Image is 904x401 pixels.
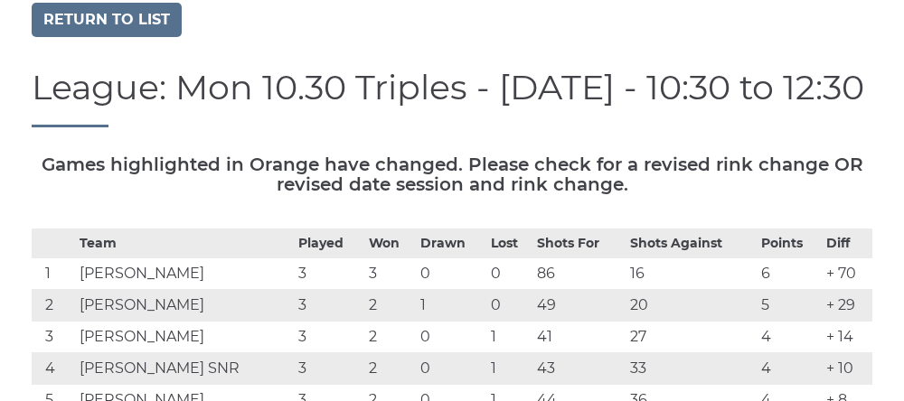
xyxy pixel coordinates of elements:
td: 16 [626,257,757,289]
th: Shots For [532,228,625,257]
td: 86 [532,257,625,289]
th: Drawn [416,228,486,257]
td: 33 [626,352,757,384]
td: 27 [626,321,757,352]
td: 6 [757,257,823,289]
td: + 70 [822,257,872,289]
h5: Games highlighted in Orange have changed. Please check for a revised rink change OR revised date ... [32,154,872,194]
td: 0 [486,289,533,321]
td: + 29 [822,289,872,321]
td: 3 [32,321,75,352]
td: 0 [416,352,486,384]
td: [PERSON_NAME] [75,321,294,352]
td: 49 [532,289,625,321]
td: [PERSON_NAME] SNR [75,352,294,384]
td: 3 [364,257,416,289]
td: 2 [364,289,416,321]
td: 4 [32,352,75,384]
td: 3 [294,321,364,352]
td: 0 [486,257,533,289]
td: 3 [294,257,364,289]
td: 2 [364,352,416,384]
td: 2 [364,321,416,352]
th: Team [75,228,294,257]
td: + 10 [822,352,872,384]
td: 3 [294,289,364,321]
th: Won [364,228,416,257]
td: [PERSON_NAME] [75,257,294,289]
td: 5 [757,289,823,321]
td: 1 [416,289,486,321]
td: + 14 [822,321,872,352]
td: 1 [32,257,75,289]
td: 0 [416,321,486,352]
h1: League: Mon 10.30 Triples - [DATE] - 10:30 to 12:30 [32,69,872,127]
td: [PERSON_NAME] [75,289,294,321]
td: 20 [626,289,757,321]
td: 2 [32,289,75,321]
td: 43 [532,352,625,384]
th: Shots Against [626,228,757,257]
th: Played [294,228,364,257]
th: Lost [486,228,533,257]
td: 1 [486,352,533,384]
td: 41 [532,321,625,352]
a: Return to list [32,3,182,37]
td: 4 [757,352,823,384]
th: Points [757,228,823,257]
td: 4 [757,321,823,352]
td: 0 [416,257,486,289]
th: Diff [822,228,872,257]
td: 3 [294,352,364,384]
td: 1 [486,321,533,352]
